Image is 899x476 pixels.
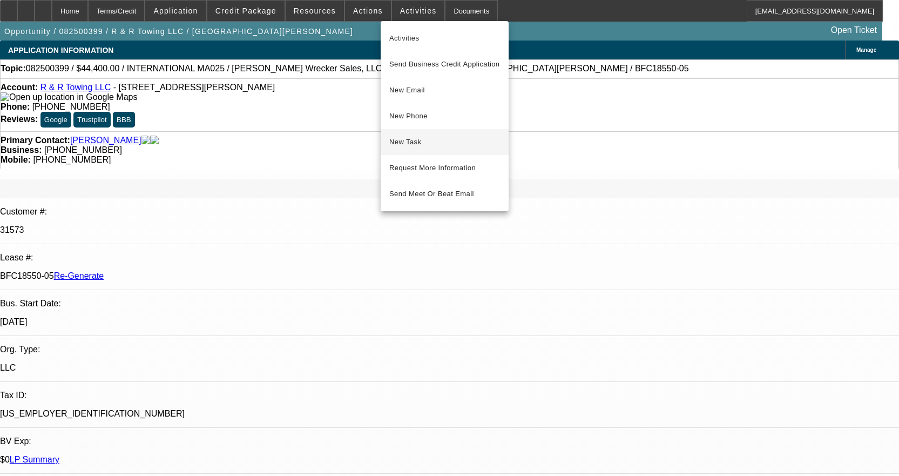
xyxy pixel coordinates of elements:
[389,58,500,71] span: Send Business Credit Application
[389,32,500,45] span: Activities
[389,136,500,149] span: New Task
[389,84,500,97] span: New Email
[389,162,500,175] span: Request More Information
[389,110,500,123] span: New Phone
[389,187,500,200] span: Send Meet Or Beat Email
